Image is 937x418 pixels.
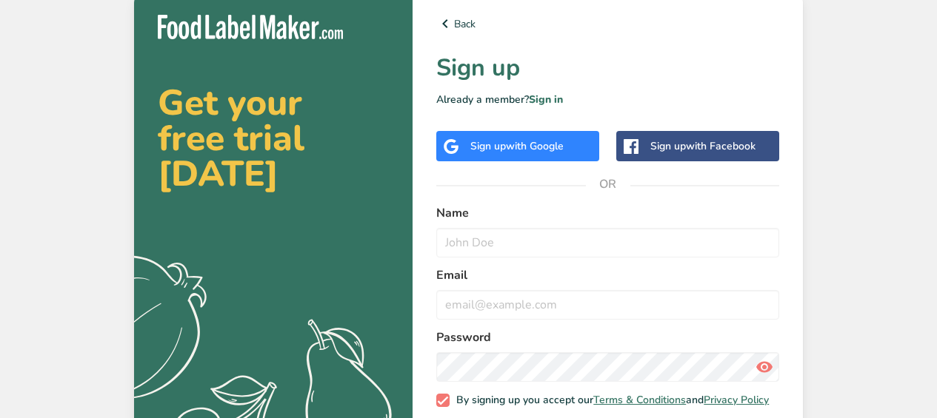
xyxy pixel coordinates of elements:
[436,204,779,222] label: Name
[158,15,343,39] img: Food Label Maker
[650,138,756,154] div: Sign up
[158,85,389,192] h2: Get your free trial [DATE]
[593,393,686,407] a: Terms & Conditions
[470,138,564,154] div: Sign up
[436,328,779,346] label: Password
[586,162,630,206] span: OR
[506,139,564,153] span: with Google
[436,92,779,107] p: Already a member?
[436,290,779,320] input: email@example.com
[686,139,756,153] span: with Facebook
[436,50,779,86] h1: Sign up
[529,92,563,107] a: Sign in
[436,266,779,284] label: Email
[436,15,779,33] a: Back
[450,394,770,407] span: By signing up you accept our and
[436,228,779,257] input: John Doe
[704,393,769,407] a: Privacy Policy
